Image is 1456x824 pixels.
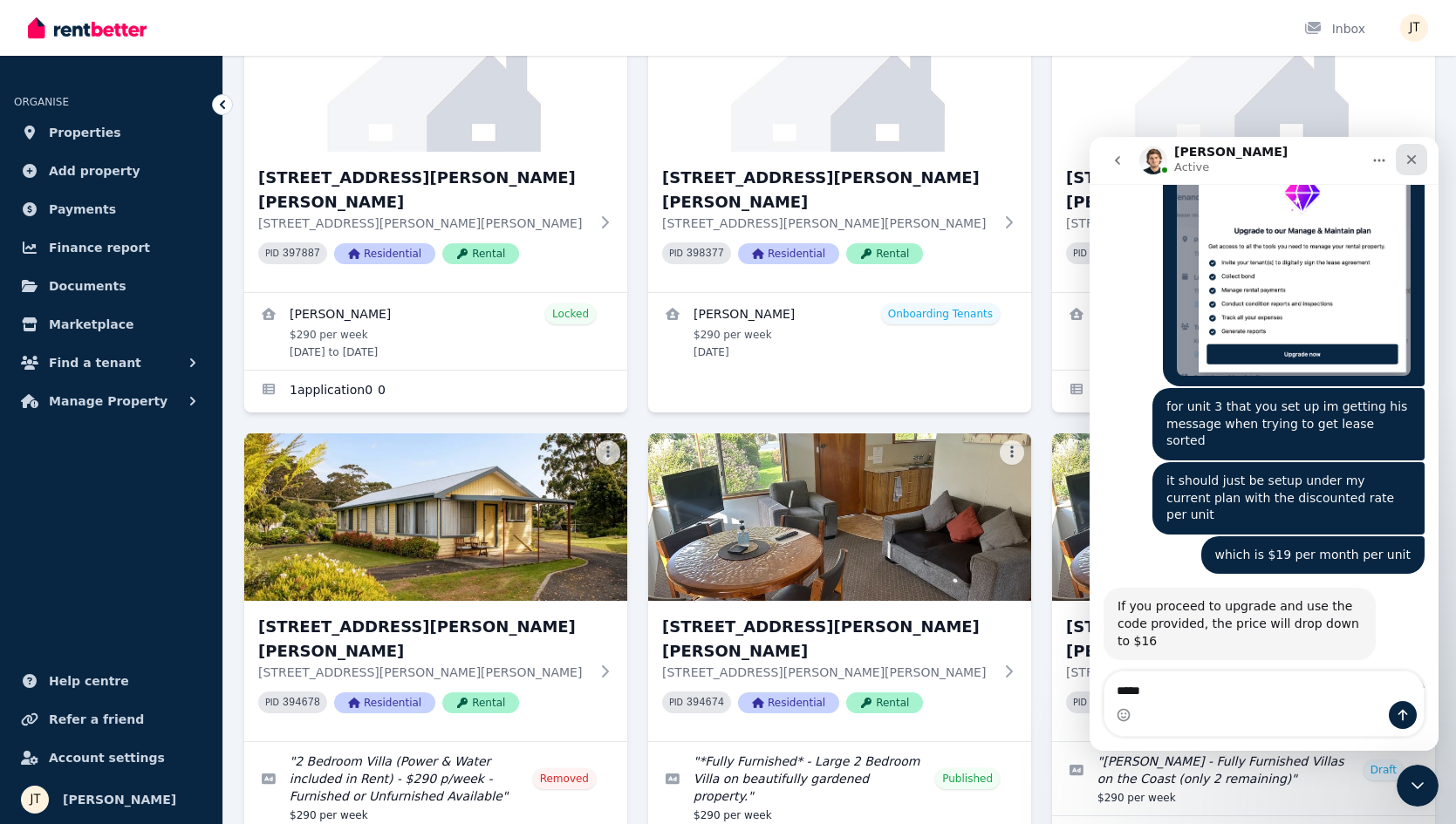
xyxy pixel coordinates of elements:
a: Refer a friend [14,702,208,737]
img: Jamie Taylor [1400,14,1428,42]
a: View details for Dimity Williams [1052,293,1435,370]
img: Jamie Taylor [21,786,49,814]
span: Refer a friend [49,709,144,730]
small: PID [265,249,279,258]
span: Add property [49,160,140,181]
img: RentBetter [28,15,147,41]
iframe: Intercom live chat [1397,765,1439,807]
img: 5/21 Andrew St, Strahan [244,433,627,601]
a: Applications for 2/21 Andrew St, Strahan [244,371,627,412]
span: Account settings [49,747,165,768]
h3: [STREET_ADDRESS][PERSON_NAME][PERSON_NAME] [1066,615,1397,664]
span: Residential [738,243,839,264]
small: PID [1073,249,1087,258]
h3: [STREET_ADDRESS][PERSON_NAME][PERSON_NAME] [1066,166,1397,215]
span: Find a tenant [49,352,141,373]
h3: [STREET_ADDRESS][PERSON_NAME][PERSON_NAME] [258,166,589,215]
a: View details for Alexandre Flaschner [244,293,627,370]
span: Documents [49,276,126,296]
iframe: Intercom live chat [1090,137,1439,751]
span: Rental [442,692,519,713]
p: [STREET_ADDRESS][PERSON_NAME][PERSON_NAME] [258,215,589,232]
span: Residential [334,692,435,713]
span: ORGANISE [14,96,69,108]
div: Inbox [1304,20,1365,37]
h3: [STREET_ADDRESS][PERSON_NAME][PERSON_NAME] [662,166,993,215]
h3: [STREET_ADDRESS][PERSON_NAME][PERSON_NAME] [258,615,589,664]
button: More options [596,440,620,465]
img: 6/21 Andrew St, Strahan [648,433,1031,601]
span: Residential [738,692,839,713]
a: Help centre [14,664,208,698]
img: 7/21 Andrew St, Strahan [1052,433,1435,601]
a: Account settings [14,740,208,775]
a: 6/21 Andrew St, Strahan[STREET_ADDRESS][PERSON_NAME][PERSON_NAME][STREET_ADDRESS][PERSON_NAME][PE... [648,433,1031,741]
code: 394674 [687,697,724,709]
small: PID [265,698,279,707]
a: 5/21 Andrew St, Strahan[STREET_ADDRESS][PERSON_NAME][PERSON_NAME][STREET_ADDRESS][PERSON_NAME][PE... [244,433,627,741]
a: Add property [14,153,208,188]
a: Edit listing: Sharonlee Villas - Fully Furnished Villas on the Coast (only 2 remaining) [1052,742,1435,815]
a: Payments [14,192,208,227]
code: 398377 [687,248,724,260]
a: Marketplace [14,307,208,342]
span: Residential [334,243,435,264]
span: Payments [49,199,116,220]
p: [STREET_ADDRESS][PERSON_NAME][PERSON_NAME] [1066,664,1397,681]
a: Applications for 4/21 Andrew St, Strahan [1052,371,1435,412]
code: 397887 [283,248,320,260]
span: Marketplace [49,314,133,335]
small: PID [1073,698,1087,707]
span: Rental [442,243,519,264]
small: PID [669,249,683,258]
small: PID [669,698,683,707]
a: 7/21 Andrew St, Strahan[STREET_ADDRESS][PERSON_NAME][PERSON_NAME][STREET_ADDRESS][PERSON_NAME][PE... [1052,433,1435,741]
button: More options [1000,440,1024,465]
button: Manage Property [14,384,208,419]
span: Properties [49,122,121,143]
span: Rental [846,692,923,713]
span: Help centre [49,671,129,691]
h3: [STREET_ADDRESS][PERSON_NAME][PERSON_NAME] [662,615,993,664]
p: [STREET_ADDRESS][PERSON_NAME][PERSON_NAME] [1066,215,1397,232]
button: Find a tenant [14,345,208,380]
a: Properties [14,115,208,150]
span: [PERSON_NAME] [63,789,176,810]
span: Finance report [49,237,150,258]
a: Documents [14,269,208,303]
p: [STREET_ADDRESS][PERSON_NAME][PERSON_NAME] [258,664,589,681]
span: Rental [846,243,923,264]
span: Manage Property [49,391,167,412]
p: [STREET_ADDRESS][PERSON_NAME][PERSON_NAME] [662,215,993,232]
p: [STREET_ADDRESS][PERSON_NAME][PERSON_NAME] [662,664,993,681]
a: View details for Kineta Tatnell [648,293,1031,370]
code: 394678 [283,697,320,709]
a: Finance report [14,230,208,265]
